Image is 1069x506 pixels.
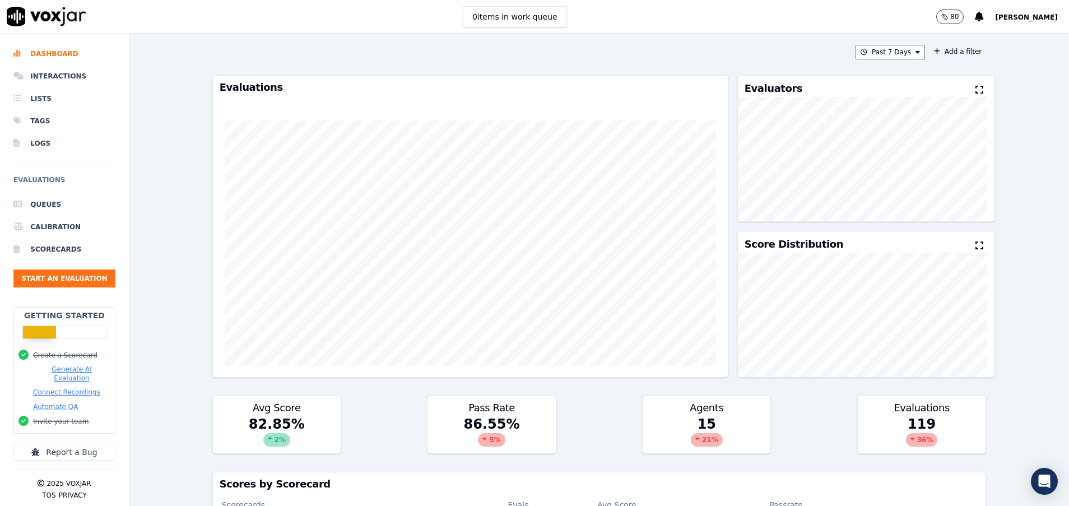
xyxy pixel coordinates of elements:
[7,7,86,26] img: voxjar logo
[13,238,115,261] a: Scorecards
[220,403,334,413] h3: Avg Score
[691,433,723,447] div: 21 %
[434,403,549,413] h3: Pass Rate
[463,6,567,27] button: 0items in work queue
[13,173,115,193] h6: Evaluations
[995,13,1058,21] span: [PERSON_NAME]
[263,433,290,447] div: 2 %
[13,110,115,132] a: Tags
[33,388,100,397] button: Connect Recordings
[643,415,770,453] div: 15
[13,216,115,238] a: Calibration
[929,45,986,58] button: Add a filter
[649,403,764,413] h3: Agents
[13,43,115,65] a: Dashboard
[906,433,938,447] div: 36 %
[13,65,115,87] a: Interactions
[13,270,115,287] button: Start an Evaluation
[13,87,115,110] a: Lists
[220,82,721,92] h3: Evaluations
[13,132,115,155] a: Logs
[936,10,964,24] button: 80
[856,45,925,59] button: Past 7 Days
[13,444,115,461] button: Report a Bug
[59,491,87,500] button: Privacy
[478,433,505,447] div: 5 %
[745,83,802,94] h3: Evaluators
[995,10,1069,24] button: [PERSON_NAME]
[936,10,975,24] button: 80
[950,12,959,21] p: 80
[24,310,105,321] h2: Getting Started
[13,193,115,216] a: Queues
[1031,468,1058,495] div: Open Intercom Messenger
[47,479,91,488] p: 2025 Voxjar
[858,415,986,453] div: 119
[33,402,78,411] button: Automate QA
[220,479,979,489] h3: Scores by Scorecard
[745,239,843,249] h3: Score Distribution
[33,365,110,383] button: Generate AI Evaluation
[865,403,979,413] h3: Evaluations
[213,415,341,453] div: 82.85 %
[42,491,55,500] button: TOS
[33,417,89,426] button: Invite your team
[33,351,97,360] button: Create a Scorecard
[427,415,555,453] div: 86.55 %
